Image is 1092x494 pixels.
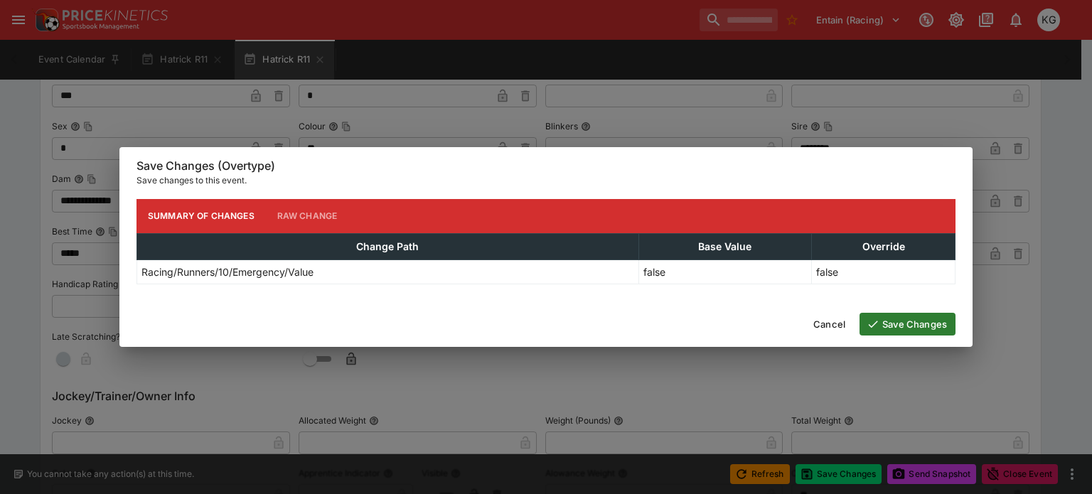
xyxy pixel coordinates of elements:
td: false [638,259,811,284]
p: Save changes to this event. [136,173,955,188]
td: false [812,259,955,284]
button: Raw Change [266,199,349,233]
button: Summary of Changes [136,199,266,233]
button: Cancel [805,313,854,335]
th: Change Path [137,233,639,259]
th: Override [812,233,955,259]
p: Racing/Runners/10/Emergency/Value [141,264,314,279]
th: Base Value [638,233,811,259]
button: Save Changes [860,313,955,335]
h6: Save Changes (Overtype) [136,159,955,173]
